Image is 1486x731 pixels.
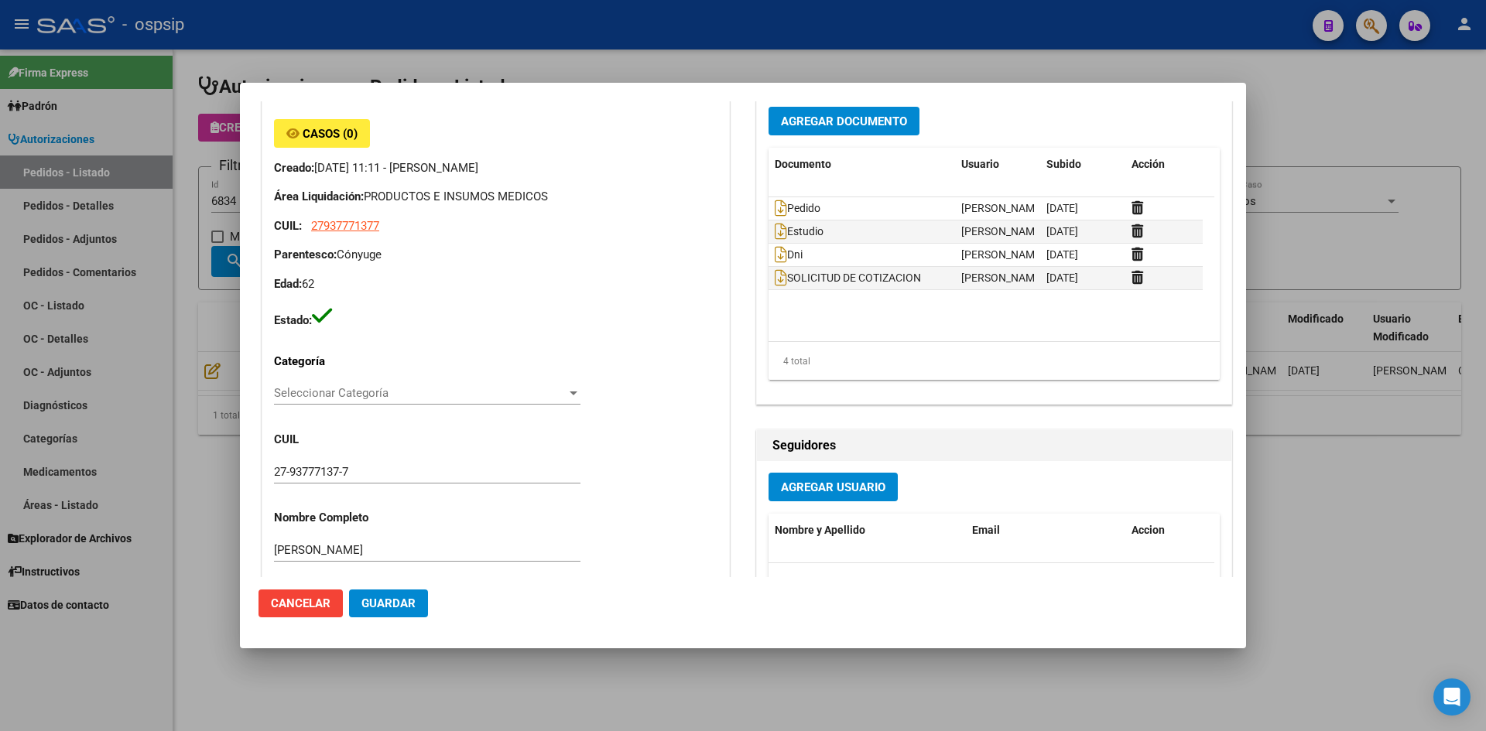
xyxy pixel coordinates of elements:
[769,563,1214,602] div: No data to display
[274,188,717,206] p: PRODUCTOS E INSUMOS MEDICOS
[961,158,999,170] span: Usuario
[259,589,343,617] button: Cancelar
[1132,524,1165,536] span: Accion
[769,473,898,501] button: Agregar Usuario
[1046,272,1078,284] span: [DATE]
[1046,202,1078,214] span: [DATE]
[361,596,416,610] span: Guardar
[775,524,865,536] span: Nombre y Apellido
[274,248,337,261] strong: Parentesco:
[1433,678,1471,716] div: Open Intercom Messenger
[1125,148,1203,181] datatable-header-cell: Acción
[966,514,1125,547] datatable-header-cell: Email
[961,225,1044,237] span: [PERSON_NAME]
[274,353,407,371] p: Categoría
[769,514,967,547] datatable-header-cell: Nombre y Apellido
[311,219,379,233] span: 27937771377
[781,480,885,494] span: Agregar Usuario
[274,159,717,177] p: [DATE] 11:11 - [PERSON_NAME]
[271,596,330,610] span: Cancelar
[1040,148,1125,181] datatable-header-cell: Subido
[274,190,364,203] strong: Área Liquidación:
[274,277,302,291] strong: Edad:
[775,202,820,214] span: Pedido
[781,114,907,128] span: Agregar Documento
[1132,158,1165,170] span: Acción
[769,107,919,135] button: Agregar Documento
[775,248,803,261] span: Dni
[1046,248,1078,261] span: [DATE]
[1125,514,1203,547] datatable-header-cell: Accion
[274,509,407,527] p: Nombre Completo
[303,127,358,141] span: Casos (0)
[961,248,1044,261] span: [PERSON_NAME]
[775,272,921,284] span: SOLICITUD DE COTIZACION
[772,436,1216,455] h2: Seguidores
[274,246,717,264] p: Cónyuge
[274,386,567,400] span: Seleccionar Categoría
[1046,158,1081,170] span: Subido
[769,342,1220,381] div: 4 total
[274,431,407,449] p: CUIL
[955,148,1040,181] datatable-header-cell: Usuario
[961,272,1044,284] span: [PERSON_NAME]
[349,589,428,617] button: Guardar
[769,148,955,181] datatable-header-cell: Documento
[775,225,823,237] span: Estudio
[1046,225,1078,237] span: [DATE]
[274,219,302,233] strong: CUIL:
[274,313,312,327] strong: Estado:
[972,524,1000,536] span: Email
[961,202,1044,214] span: [PERSON_NAME]
[274,119,370,148] button: Casos (0)
[775,158,831,170] span: Documento
[274,275,717,293] p: 62
[274,161,314,175] strong: Creado:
